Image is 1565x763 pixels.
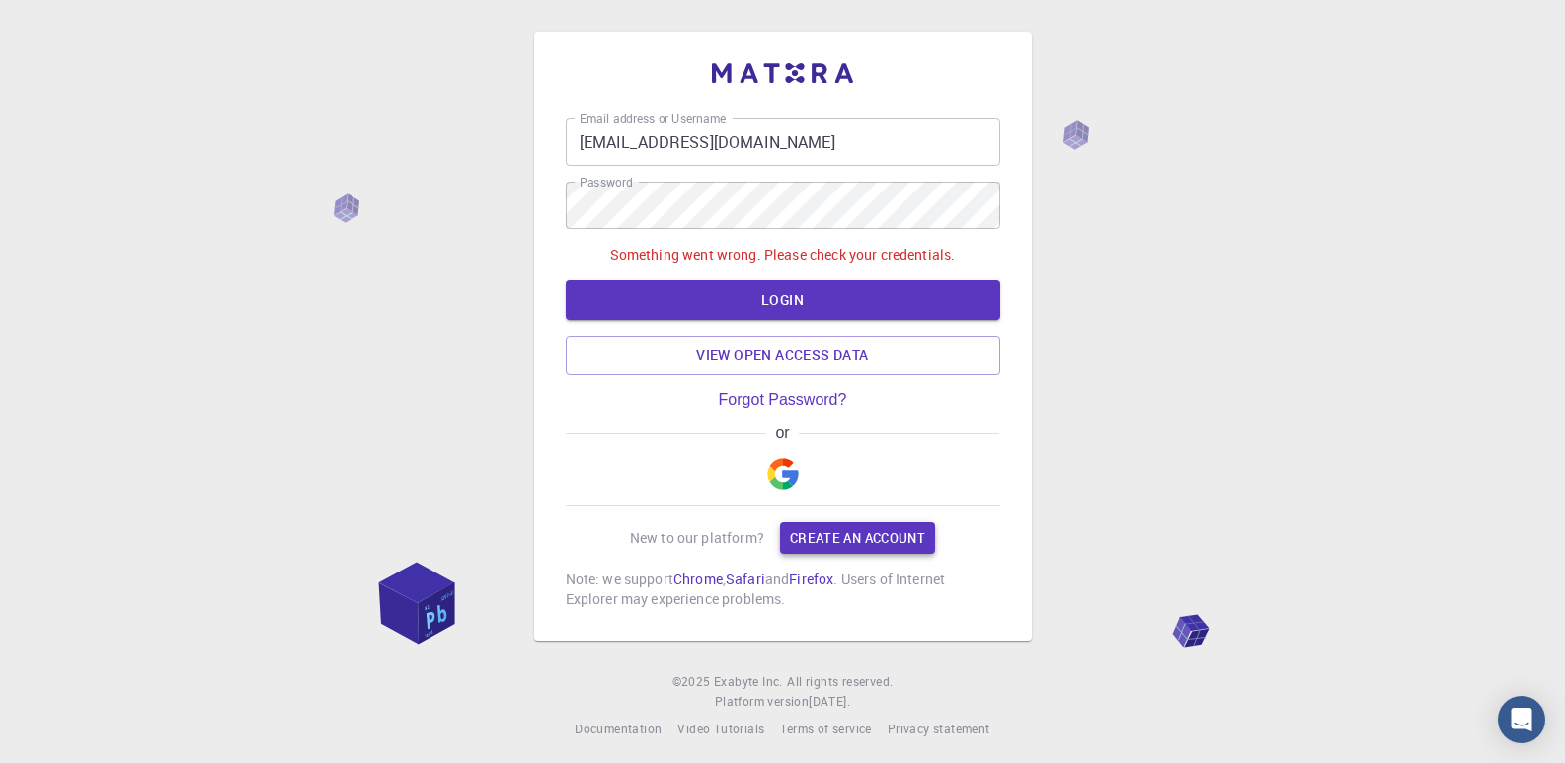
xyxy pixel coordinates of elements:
[888,720,990,739] a: Privacy statement
[677,721,764,736] span: Video Tutorials
[566,280,1000,320] button: LOGIN
[888,721,990,736] span: Privacy statement
[580,111,726,127] label: Email address or Username
[726,570,765,588] a: Safari
[673,570,723,588] a: Chrome
[566,336,1000,375] a: View open access data
[789,570,833,588] a: Firefox
[566,570,1000,609] p: Note: we support , and . Users of Internet Explorer may experience problems.
[1498,696,1545,743] div: Open Intercom Messenger
[575,720,662,739] a: Documentation
[672,672,714,692] span: © 2025
[787,672,893,692] span: All rights reserved.
[677,720,764,739] a: Video Tutorials
[780,721,871,736] span: Terms of service
[780,720,871,739] a: Terms of service
[766,424,799,442] span: or
[580,174,632,191] label: Password
[630,528,764,548] p: New to our platform?
[809,692,850,712] a: [DATE].
[714,672,783,692] a: Exabyte Inc.
[809,693,850,709] span: [DATE] .
[719,391,847,409] a: Forgot Password?
[575,721,662,736] span: Documentation
[610,245,956,265] p: Something went wrong. Please check your credentials.
[714,673,783,689] span: Exabyte Inc.
[715,692,809,712] span: Platform version
[767,458,799,490] img: Google
[780,522,935,554] a: Create an account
